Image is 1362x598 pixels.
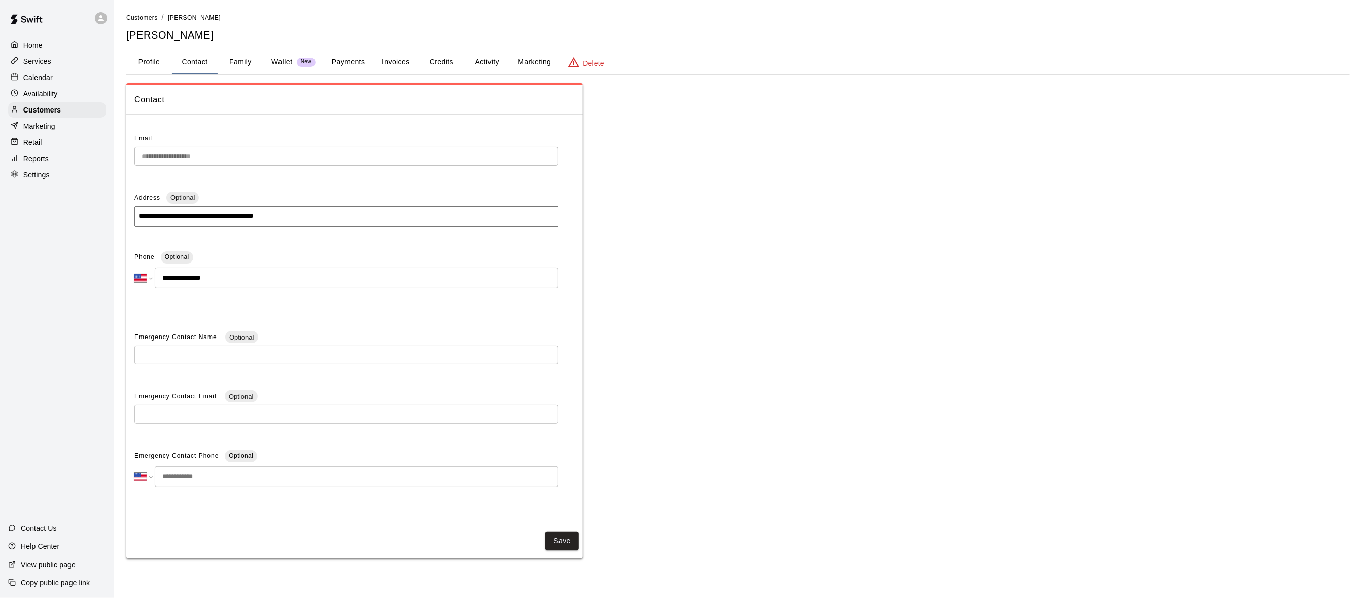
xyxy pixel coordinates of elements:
span: Contact [134,93,575,106]
span: Emergency Contact Email [134,393,219,400]
li: / [162,12,164,23]
a: Services [8,54,106,69]
nav: breadcrumb [126,12,1350,23]
a: Marketing [8,119,106,134]
span: Optional [165,253,189,260]
span: Optional [225,393,257,400]
button: Credits [418,50,464,74]
p: Settings [23,170,50,180]
p: Customers [23,105,61,115]
span: Optional [229,452,253,459]
button: Payments [324,50,373,74]
a: Availability [8,86,106,101]
a: Home [8,38,106,53]
span: Phone [134,249,155,266]
p: Copy public page link [21,578,90,588]
p: View public page [21,559,76,570]
span: Optional [225,333,258,341]
span: Emergency Contact Phone [134,448,219,464]
button: Profile [126,50,172,74]
span: Email [134,135,152,142]
p: Services [23,56,51,66]
button: Activity [464,50,510,74]
p: Availability [23,89,58,99]
a: Customers [8,102,106,118]
p: Reports [23,154,49,164]
p: Wallet [271,57,293,67]
a: Reports [8,151,106,166]
span: [PERSON_NAME] [168,14,221,21]
p: Retail [23,137,42,147]
div: The email of an existing customer can only be changed by the customer themselves at https://book.... [134,147,558,166]
p: Delete [583,58,604,68]
h5: [PERSON_NAME] [126,28,1350,42]
a: Retail [8,135,106,150]
span: Customers [126,14,158,21]
p: Calendar [23,72,53,83]
button: Contact [172,50,218,74]
p: Contact Us [21,523,57,533]
span: New [297,59,316,65]
a: Customers [126,13,158,21]
a: Calendar [8,70,106,85]
a: Settings [8,167,106,182]
p: Marketing [23,121,55,131]
span: Emergency Contact Name [134,333,219,341]
button: Marketing [510,50,559,74]
div: basic tabs example [126,50,1350,74]
p: Help Center [21,541,59,551]
p: Home [23,40,43,50]
button: Invoices [373,50,418,74]
button: Save [545,532,579,550]
span: Optional [166,194,199,201]
span: Address [134,194,160,201]
button: Family [218,50,263,74]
